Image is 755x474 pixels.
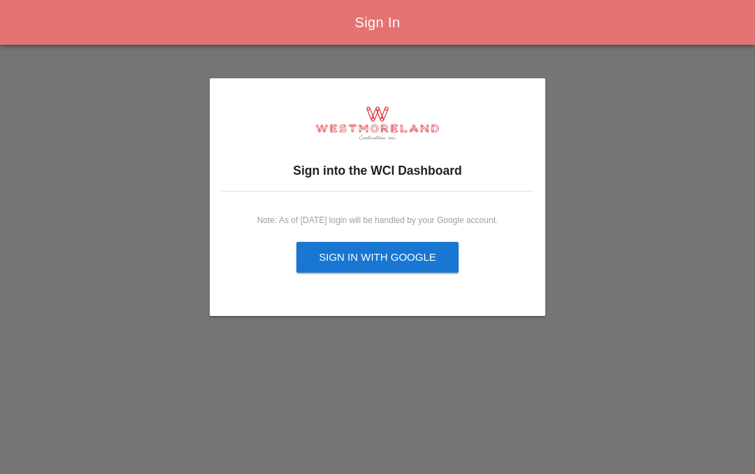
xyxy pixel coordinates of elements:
[354,15,400,30] span: Sign In
[319,250,436,266] div: Sign in with Google
[232,214,523,227] div: Note: As of [DATE] login will be handled by your Google account.
[221,161,534,180] h3: Sign into the WCI Dashboard
[316,106,439,140] img: logo
[296,242,459,273] button: Sign in with Google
